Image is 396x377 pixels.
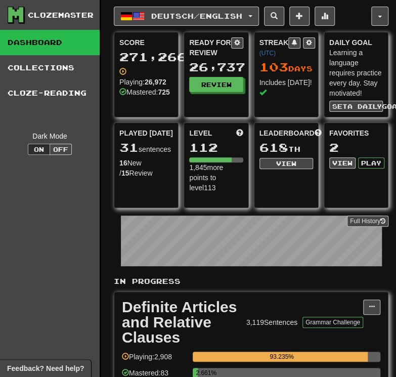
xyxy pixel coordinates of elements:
[259,140,288,154] span: 618
[119,140,139,154] span: 31
[259,128,315,138] span: Leaderboard
[315,7,335,26] button: More stats
[119,87,170,97] div: Mastered:
[119,51,173,63] div: 271,266
[196,352,368,362] div: 93.235%
[259,77,313,98] div: Includes [DATE]!
[8,131,92,141] div: Dark Mode
[7,363,84,373] span: Open feedback widget
[151,12,242,20] span: Deutsch / English
[329,141,383,154] div: 2
[119,158,173,178] div: New / Review
[302,317,363,328] button: Grammar Challenge
[50,144,72,155] button: Off
[189,61,243,73] div: 26,737
[329,37,383,48] div: Daily Goal
[119,141,173,154] div: sentences
[122,300,241,345] div: Definite Articles and Relative Clauses
[314,128,321,138] span: This week in points, UTC
[28,144,50,155] button: On
[246,317,297,327] div: 3,119 Sentences
[259,141,313,154] div: th
[121,169,129,177] strong: 15
[122,352,188,368] div: Playing: 2,908
[28,10,94,20] div: Clozemaster
[189,37,231,58] div: Ready for Review
[329,128,383,138] div: Favorites
[329,101,383,112] button: Seta dailygoal
[158,88,169,96] strong: 725
[358,157,384,169] button: Play
[119,37,173,48] div: Score
[236,128,243,138] span: Score more points to level up
[264,7,284,26] button: Search sentences
[189,77,243,92] button: Review
[259,37,289,58] div: Streak
[119,159,127,167] strong: 16
[114,276,388,286] p: In Progress
[329,157,356,169] button: View
[347,103,382,110] span: a daily
[259,61,313,74] div: Day s
[189,141,243,154] div: 112
[329,48,383,98] div: Learning a language requires practice every day. Stay motivated!
[259,158,313,169] button: View
[114,7,259,26] button: Deutsch/English
[145,78,166,86] strong: 26,972
[119,128,173,138] span: Played [DATE]
[259,60,288,74] span: 103
[347,216,388,227] a: Full History
[189,162,243,193] div: 1,845 more points to level 113
[189,128,212,138] span: Level
[289,7,310,26] button: Add sentence to collection
[259,50,276,57] a: (UTC)
[119,67,168,87] div: Playing:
